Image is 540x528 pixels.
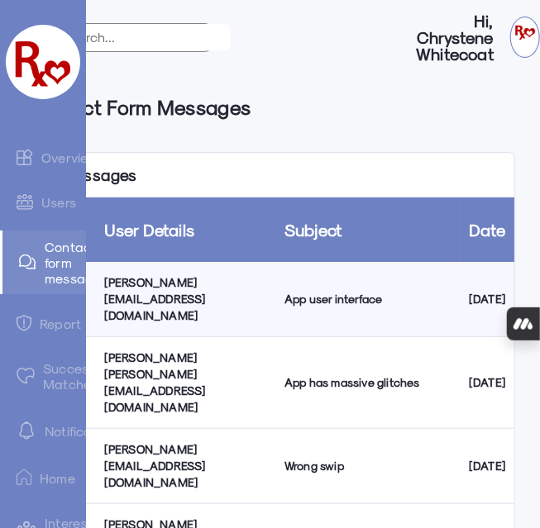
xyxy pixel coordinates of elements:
[19,254,36,270] img: admin-ic-contact-message.svg
[284,374,452,391] div: App has massive glitches
[26,153,150,197] p: All Messages
[17,469,31,486] img: ic-home.png
[104,441,268,491] div: [PERSON_NAME] [EMAIL_ADDRESS][DOMAIN_NAME]
[58,24,231,50] input: Search...
[284,291,452,307] div: App user interface
[416,12,502,62] strong: Hi, Chrystene Whitecoat
[104,274,268,324] div: [PERSON_NAME] [EMAIL_ADDRESS][DOMAIN_NAME]
[17,194,33,210] img: admin-ic-users.svg
[104,350,268,416] div: [PERSON_NAME] [PERSON_NAME][EMAIL_ADDRESS][DOMAIN_NAME]
[469,458,506,474] div: [DATE]
[469,374,506,391] div: [DATE]
[17,421,36,440] img: notification-default-white.svg
[284,458,452,474] div: Wrong swip
[17,149,33,165] img: admin-ic-overview.svg
[104,220,194,240] a: User Details
[17,368,35,384] img: matched.svg
[469,291,506,307] div: [DATE]
[284,220,342,240] a: Subject
[17,315,31,331] img: admin-ic-report.svg
[25,87,251,127] h6: Contact Form Messages
[469,220,506,240] a: Date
